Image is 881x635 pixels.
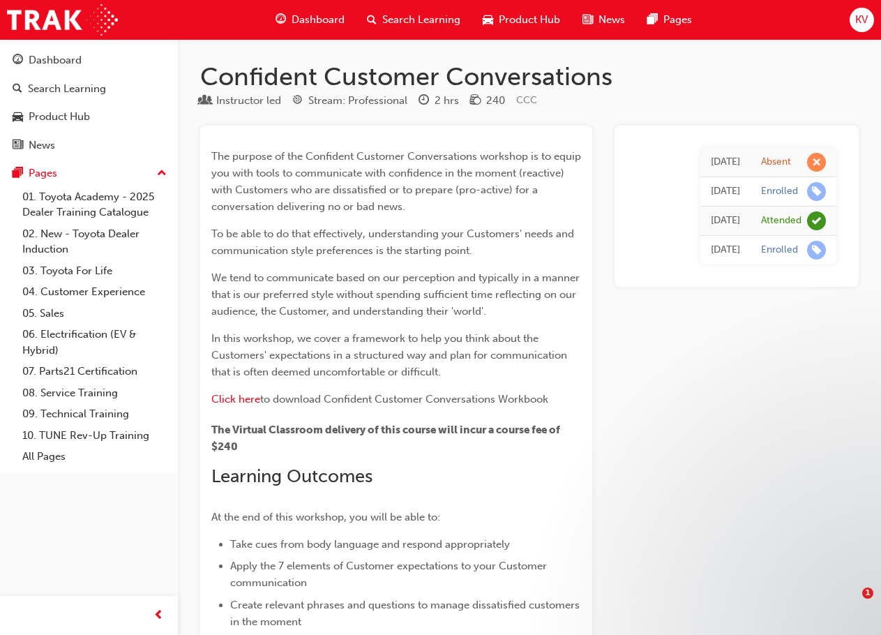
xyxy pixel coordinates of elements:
span: Take cues from body language and respond appropriately [230,538,510,551]
span: learningRecordVerb_ABSENT-icon [807,153,826,172]
span: KV [855,12,868,28]
a: 08. Service Training [17,382,172,404]
a: 05. Sales [17,303,172,324]
div: Duration [419,92,459,110]
div: Search Learning [28,81,106,97]
h1: Confident Customer Conversations [200,61,859,92]
a: 03. Toyota For Life [17,260,172,282]
span: Pages [663,12,692,28]
div: Product Hub [29,109,90,125]
div: News [29,137,55,154]
span: guage-icon [13,54,23,67]
a: Product Hub [6,104,172,130]
div: Mon May 26 2025 07:54:53 GMT+1000 (Australian Eastern Standard Time) [711,184,740,200]
div: Enrolled [761,185,798,198]
a: 02. New - Toyota Dealer Induction [17,223,172,260]
a: 04. Customer Experience [17,281,172,303]
div: Stream: Professional [308,93,407,109]
a: search-iconSearch Learning [356,6,472,34]
div: Thu Apr 03 2025 08:00:00 GMT+1000 (Australian Eastern Standard Time) [711,213,740,229]
span: 1 [862,588,873,599]
div: Dashboard [29,52,82,68]
span: Dashboard [292,12,345,28]
span: Learning resource code [516,94,537,106]
a: guage-iconDashboard [264,6,356,34]
a: Click here [211,393,260,405]
div: Absent [761,156,791,169]
button: DashboardSearch LearningProduct HubNews [6,45,172,160]
span: Create relevant phrases and questions to manage dissatisfied customers in the moment [230,599,582,628]
div: 240 [486,93,505,109]
div: 2 hrs [435,93,459,109]
div: Price [470,92,505,110]
div: Stream [292,92,407,110]
span: search-icon [367,11,377,29]
span: Search Learning [382,12,460,28]
a: news-iconNews [571,6,636,34]
span: news-icon [13,140,23,152]
div: Type [200,92,281,110]
div: Instructor led [216,93,281,109]
span: up-icon [157,165,167,183]
span: news-icon [582,11,593,29]
span: At the end of this workshop, you will be able to: [211,511,440,523]
span: car-icon [13,111,23,124]
span: We tend to communicate based on our perception and typically in a manner that is our preferred st... [211,271,582,317]
iframe: Intercom live chat [834,588,867,621]
span: search-icon [13,83,22,96]
button: Pages [6,160,172,186]
a: Search Learning [6,76,172,102]
a: pages-iconPages [636,6,703,34]
span: clock-icon [419,95,429,107]
span: target-icon [292,95,303,107]
div: Pages [29,165,57,181]
span: The Virtual Classroom delivery of this course will incur a course fee of $240 [211,424,562,453]
span: learningRecordVerb_ENROLL-icon [807,182,826,201]
a: 01. Toyota Academy - 2025 Dealer Training Catalogue [17,186,172,223]
span: To be able to do that effectively, understanding your Customers' needs and communication style pr... [211,227,577,257]
span: Apply the 7 elements of Customer expectations to your Customer communication [230,560,550,589]
span: money-icon [470,95,481,107]
span: learningResourceType_INSTRUCTOR_LED-icon [200,95,211,107]
a: 07. Parts21 Certification [17,361,172,382]
span: prev-icon [153,607,164,625]
span: pages-icon [13,167,23,180]
span: learningRecordVerb_ATTEND-icon [807,211,826,230]
span: pages-icon [647,11,658,29]
button: KV [850,8,874,32]
span: learningRecordVerb_ENROLL-icon [807,241,826,260]
span: News [598,12,625,28]
span: guage-icon [276,11,286,29]
div: Fri Jan 31 2025 07:24:16 GMT+1000 (Australian Eastern Standard Time) [711,242,740,258]
span: car-icon [483,11,493,29]
a: Dashboard [6,47,172,73]
span: The purpose of the Confident Customer Conversations workshop is to equip you with tools to commun... [211,150,584,213]
a: 06. Electrification (EV & Hybrid) [17,324,172,361]
a: All Pages [17,446,172,468]
img: Trak [7,4,118,36]
span: Product Hub [499,12,560,28]
div: Thu Jul 17 2025 14:30:00 GMT+1000 (Australian Eastern Standard Time) [711,154,740,170]
div: Attended [761,214,801,227]
a: 09. Technical Training [17,403,172,425]
div: Enrolled [761,244,798,257]
a: News [6,133,172,158]
span: Learning Outcomes [211,465,372,487]
a: car-iconProduct Hub [472,6,571,34]
span: to download Confident Customer Conversations Workbook [260,393,548,405]
a: 10. TUNE Rev-Up Training [17,425,172,447]
span: In this workshop, we cover a framework to help you think about the Customers' expectations in a s... [211,332,570,378]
